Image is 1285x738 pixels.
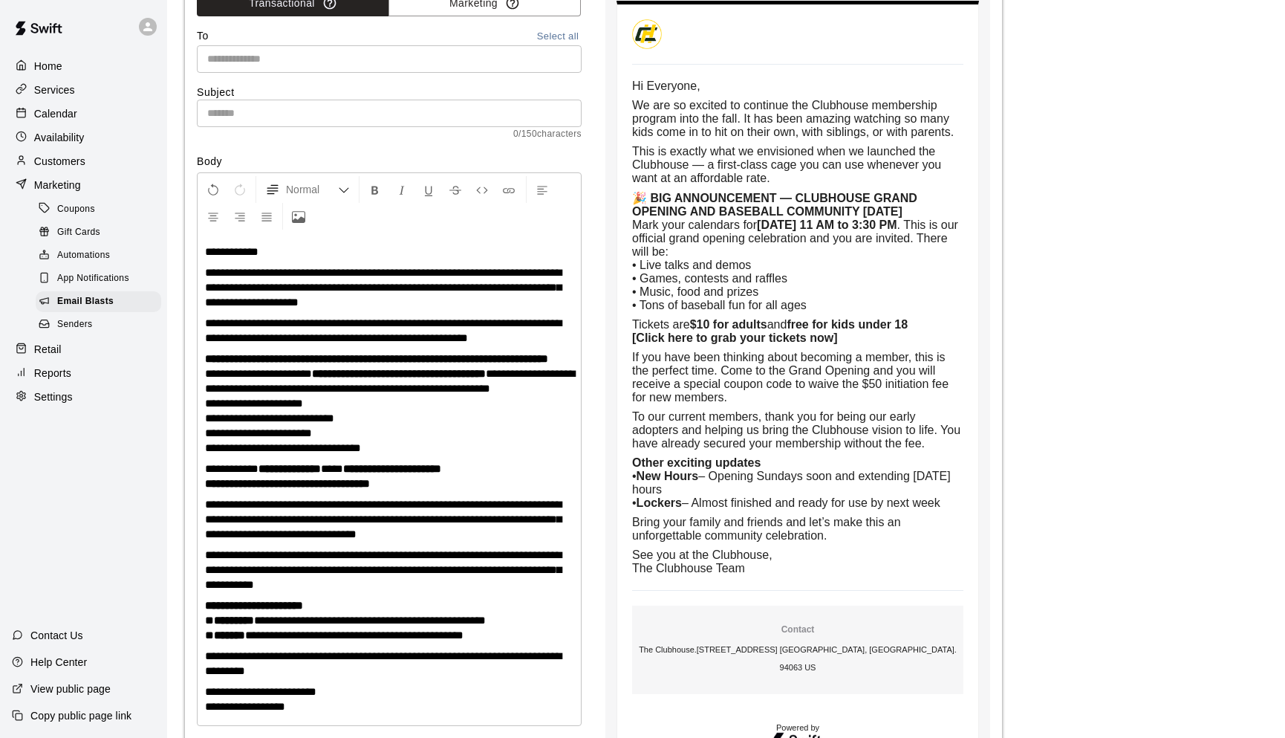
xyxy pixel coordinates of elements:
span: Senders [57,317,93,332]
span: To our current members, thank you for being our early adopters and helping us bring the Clubhouse... [632,410,964,450]
button: Formatting Options [259,176,356,203]
span: Email Blasts [57,294,114,309]
span: If you have been thinking about becoming a member, this is the perfect time. Come to the Grand Op... [632,351,952,404]
span: Hi Everyone, [632,80,700,92]
strong: [DATE] 11 AM to 3:30 PM [757,219,897,231]
span: Tickets are [632,318,690,331]
strong: $10 for adults [690,318,767,331]
span: We are so excited to continue the Clubhouse membership program into the fall. It has been amazing... [632,99,954,138]
a: Gift Cards [36,221,167,244]
span: Normal [286,182,338,197]
p: Contact [638,624,957,636]
strong: Lockers [637,496,682,509]
a: Senders [36,314,167,337]
div: Automations [36,245,161,266]
span: The Clubhouse Team [632,562,745,574]
p: Contact Us [30,628,83,643]
a: Services [12,79,155,101]
strong: Other exciting updates [632,456,761,469]
div: Coupons [36,199,161,220]
span: – Opening Sundays soon and extending [DATE] hours [632,470,954,496]
button: Format Strikethrough [443,176,468,203]
span: • Music, food and prizes [632,285,758,298]
button: Format Italics [389,176,414,203]
strong: New Hours [637,470,699,482]
div: App Notifications [36,268,161,289]
div: Gift Cards [36,222,161,243]
a: Coupons [36,198,167,221]
button: Right Align [227,203,253,230]
p: Settings [34,389,73,404]
p: Services [34,82,75,97]
p: Retail [34,342,62,357]
a: Retail [12,338,155,360]
p: Home [34,59,62,74]
p: Calendar [34,106,77,121]
button: Justify Align [254,203,279,230]
strong: [Click here to grab your tickets now] [632,331,838,344]
span: Bring your family and friends and let’s make this an unforgettable community celebration. [632,516,904,542]
button: Undo [201,176,226,203]
button: Center Align [201,203,226,230]
button: Left Align [530,176,555,203]
span: Automations [57,248,110,263]
a: Email Blasts [36,291,167,314]
button: Redo [227,176,253,203]
a: Calendar [12,103,155,125]
button: Insert Link [496,176,521,203]
a: App Notifications [36,268,167,291]
p: Reports [34,366,71,381]
button: Select all [534,28,582,45]
span: • Live talks and demos [632,259,751,271]
span: • Games, contests and raffles [632,272,787,285]
p: Help Center [30,655,87,670]
button: Format Underline [416,176,441,203]
p: The Clubhouse . [STREET_ADDRESS] [GEOGRAPHIC_DATA], [GEOGRAPHIC_DATA]. 94063 US [638,641,957,676]
a: Marketing [12,174,155,196]
span: This is exactly what we envisioned when we launched the Clubhouse — a first-class cage you can us... [632,145,945,184]
span: Coupons [57,202,95,217]
span: • Tons of baseball fun for all ages [632,299,807,311]
label: Body [197,154,582,169]
p: Marketing [34,178,81,192]
p: View public page [30,682,111,696]
span: – Almost finished and ready for use by next week [682,496,940,509]
span: 0 / 150 characters [197,127,582,142]
a: Availability [12,126,155,149]
label: Subject [197,85,582,100]
p: Customers [34,154,85,169]
a: Automations [36,245,167,268]
p: Powered by [632,724,963,732]
a: Reports [12,362,155,384]
div: Email Blasts [36,291,161,312]
p: Copy public page link [30,708,131,723]
button: Insert Code [469,176,495,203]
span: and [767,318,787,331]
a: Customers [12,150,155,172]
span: . This is our official grand opening celebration and you are invited. There will be: [632,219,961,258]
span: See you at the Clubhouse, [632,548,772,561]
p: Availability [34,130,85,145]
button: Format Bold [362,176,388,203]
span: • [632,496,637,509]
span: Mark your calendars for [632,219,757,231]
span: Gift Cards [57,225,100,240]
div: Senders [36,314,161,335]
a: Settings [12,386,155,408]
a: Home [12,55,155,77]
button: Upload Image [286,203,311,230]
img: The Clubhouse [632,19,662,49]
span: • [632,470,637,482]
label: To [197,28,209,45]
span: App Notifications [57,271,129,286]
strong: 🎉 BIG ANNOUNCEMENT — CLUBHOUSE GRAND OPENING AND BASEBALL COMMUNITY [DATE] [632,192,920,218]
